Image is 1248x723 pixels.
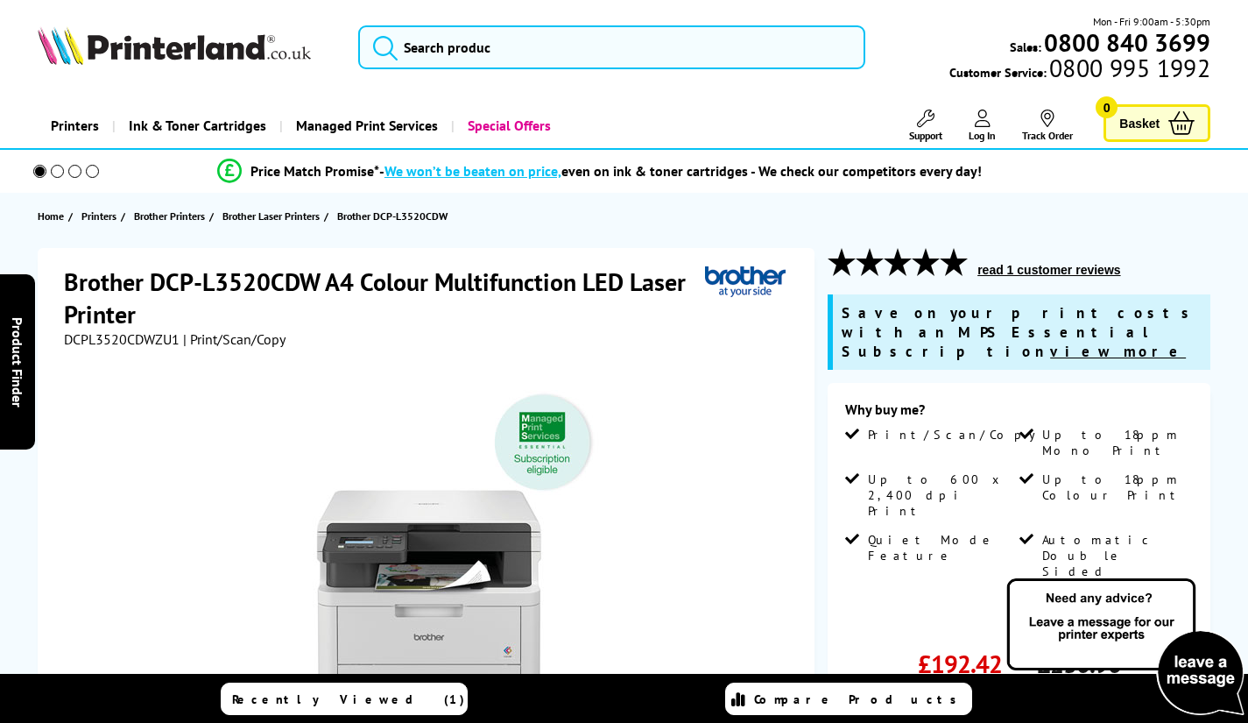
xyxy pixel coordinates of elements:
[1041,34,1210,51] a: 0800 840 3699
[868,471,1016,519] span: Up to 600 x 2,400 dpi Print
[38,26,311,65] img: Printerland Logo
[868,532,1016,564] span: Quiet Mode Feature
[38,207,64,225] span: Home
[38,26,336,68] a: Printerland Logo
[134,207,205,225] span: Brother Printers
[754,691,966,707] span: Compare Products
[972,262,1125,278] button: read 1 customer reviews
[725,683,972,715] a: Compare Products
[38,207,68,225] a: Home
[969,129,996,142] span: Log In
[1010,39,1041,55] span: Sales:
[868,427,1048,443] span: Print/Scan/Copy
[1003,576,1248,719] img: Open Live Chat window
[451,103,564,148] a: Special Offers
[232,691,465,707] span: Recently Viewed (1)
[969,110,996,142] a: Log In
[1050,342,1186,361] u: view more
[1119,111,1160,135] span: Basket
[909,129,942,142] span: Support
[949,60,1210,81] span: Customer Service:
[250,162,379,180] span: Price Match Promise*
[358,25,865,69] input: Search produc
[845,400,1193,427] div: Why buy me?
[337,207,452,225] a: Brother DCP-L3520CDW
[705,266,786,298] img: Brother
[81,207,121,225] a: Printers
[1093,13,1210,30] span: Mon - Fri 9:00am - 5:30pm
[134,207,209,225] a: Brother Printers
[1103,104,1210,142] a: Basket 0
[842,303,1197,361] span: Save on your print costs with an MPS Essential Subscription
[918,648,1002,680] span: £192.42
[1042,532,1190,595] span: Automatic Double Sided Printing
[64,266,705,330] h1: Brother DCP-L3520CDW A4 Colour Multifunction LED Laser Printer
[384,162,561,180] span: We won’t be beaten on price,
[38,103,112,148] a: Printers
[183,330,286,348] span: | Print/Scan/Copy
[81,207,116,225] span: Printers
[1047,60,1210,76] span: 0800 995 1992
[9,156,1190,187] li: modal_Promise
[1022,110,1073,142] a: Track Order
[64,330,180,348] span: DCPL3520CDWZU1
[1042,471,1190,503] span: Up to 18ppm Colour Print
[337,207,448,225] span: Brother DCP-L3520CDW
[222,207,320,225] span: Brother Laser Printers
[129,103,266,148] span: Ink & Toner Cartridges
[9,316,26,407] span: Product Finder
[1096,96,1118,118] span: 0
[222,207,324,225] a: Brother Laser Printers
[909,110,942,142] a: Support
[1044,26,1210,59] b: 0800 840 3699
[221,683,468,715] a: Recently Viewed (1)
[279,103,451,148] a: Managed Print Services
[1042,427,1190,458] span: Up to 18ppm Mono Print
[112,103,279,148] a: Ink & Toner Cartridges
[379,162,982,180] div: - even on ink & toner cartridges - We check our competitors every day!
